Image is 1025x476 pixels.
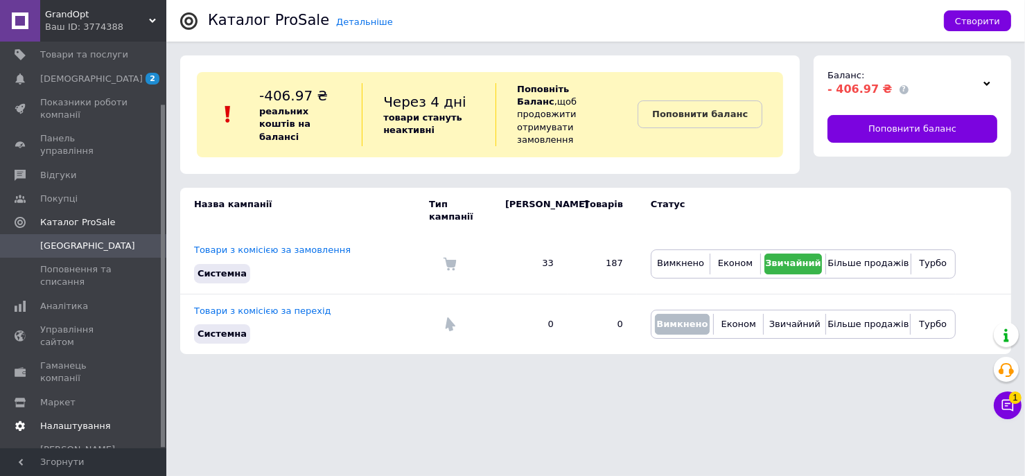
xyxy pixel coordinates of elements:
span: Гаманець компанії [40,360,128,385]
span: Баланс: [827,70,864,80]
span: Економ [718,258,753,268]
span: Системна [198,328,247,339]
span: Більше продажів [827,258,909,268]
button: Чат з покупцем1 [994,391,1022,419]
span: Звичайний [769,319,821,329]
span: 2 [146,73,159,85]
span: Покупці [40,193,78,205]
button: Вимкнено [655,314,710,335]
img: Комісія за перехід [443,317,457,331]
button: Вимкнено [655,254,706,274]
span: Поповнити баланс [868,123,956,135]
button: Більше продажів [830,254,906,274]
b: Поповніть Баланс [517,84,569,107]
span: Відгуки [40,169,76,182]
span: Управління сайтом [40,324,128,349]
a: Товари з комісією за замовлення [194,245,351,255]
span: Створити [955,16,1000,26]
span: Панель управління [40,132,128,157]
a: Товари з комісією за перехід [194,306,331,316]
span: Системна [198,268,247,279]
div: Ваш ID: 3774388 [45,21,166,33]
span: 1 [1009,391,1022,404]
b: Поповнити баланс [652,109,748,119]
span: Вимкнено [656,319,708,329]
span: Поповнення та списання [40,263,128,288]
span: Аналітика [40,300,88,312]
a: Детальніше [336,17,393,27]
button: Звичайний [764,254,823,274]
b: реальних коштів на балансі [259,106,310,141]
img: :exclamation: [218,104,238,125]
span: Показники роботи компанії [40,96,128,121]
button: Створити [944,10,1011,31]
span: [DEMOGRAPHIC_DATA] [40,73,143,85]
td: Тип кампанії [429,188,491,233]
td: Статус [637,188,956,233]
button: Турбо [915,254,952,274]
button: Звичайний [767,314,822,335]
button: Економ [714,254,756,274]
span: Через 4 дні [383,94,466,110]
span: Більше продажів [827,319,909,329]
span: Маркет [40,396,76,409]
span: Каталог ProSale [40,216,115,229]
td: 33 [491,233,568,294]
button: Більше продажів [830,314,906,335]
td: Назва кампанії [180,188,429,233]
td: Товарів [568,188,637,233]
b: товари стануть неактивні [383,112,462,135]
td: 0 [491,294,568,354]
span: Товари та послуги [40,49,128,61]
span: Звичайний [765,258,821,268]
span: -406.97 ₴ [259,87,328,104]
button: Турбо [914,314,952,335]
span: Налаштування [40,420,111,432]
div: , щоб продовжити отримувати замовлення [496,83,638,146]
span: GrandOpt [45,8,149,21]
span: Турбо [919,319,947,329]
button: Економ [717,314,760,335]
span: [GEOGRAPHIC_DATA] [40,240,135,252]
td: 187 [568,233,637,294]
span: Вимкнено [657,258,704,268]
td: 0 [568,294,637,354]
a: Поповнити баланс [638,100,762,128]
span: - 406.97 ₴ [827,82,892,96]
img: Комісія за замовлення [443,257,457,271]
span: Економ [721,319,756,329]
a: Поповнити баланс [827,115,997,143]
td: [PERSON_NAME] [491,188,568,233]
div: Каталог ProSale [208,13,329,28]
span: Турбо [919,258,947,268]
